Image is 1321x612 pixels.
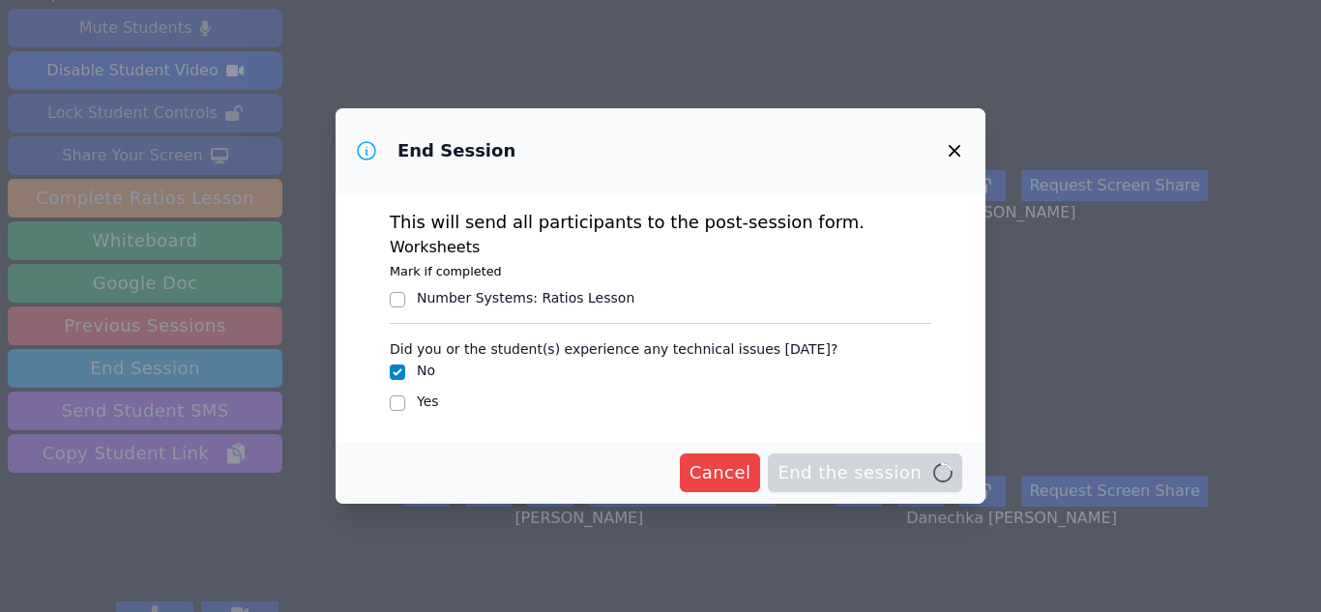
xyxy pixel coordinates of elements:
[390,236,931,259] h3: Worksheets
[690,459,751,486] span: Cancel
[417,288,634,307] div: Number Systems : Ratios Lesson
[417,363,435,378] label: No
[390,209,931,236] p: This will send all participants to the post-session form.
[778,459,953,486] span: End the session
[390,264,502,278] small: Mark if completed
[397,139,515,162] h3: End Session
[768,453,962,492] button: End the session
[680,453,761,492] button: Cancel
[417,393,439,409] label: Yes
[390,332,837,361] legend: Did you or the student(s) experience any technical issues [DATE]?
